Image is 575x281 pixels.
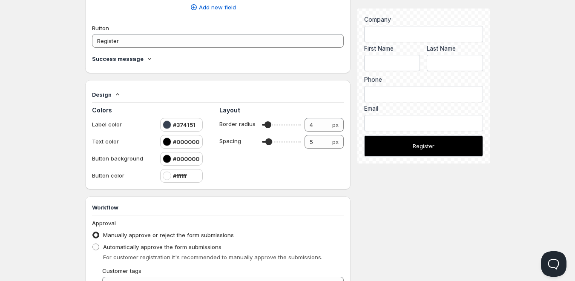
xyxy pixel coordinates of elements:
[364,44,420,53] label: First Name
[92,106,216,115] h2: Colors
[92,54,144,63] h4: Success message
[92,171,152,180] p: Button color
[92,203,344,212] h3: Workflow
[427,44,483,53] label: Last Name
[364,104,483,113] div: Email
[87,0,339,14] button: Add new field
[364,15,483,24] label: Company
[364,135,483,157] button: Register
[92,25,109,32] span: Button
[92,137,152,146] p: Text color
[92,120,152,129] p: Label color
[219,137,259,145] p: Spacing
[173,172,187,180] h4: #ffffff
[92,154,152,163] p: Button background
[332,121,339,128] span: px
[103,232,234,238] span: Manually approve or reject the form submissions
[219,120,259,128] p: Border radius
[92,220,116,227] span: Approval
[173,120,195,129] h4: #374151
[173,138,199,146] h4: #000000
[102,267,141,274] span: Customer tags
[103,254,322,261] span: For customer registration it's recommended to manually approve the submissions.
[199,3,236,11] span: Add new field
[92,90,112,99] h4: Design
[103,244,221,250] span: Automatically approve the form submissions
[173,155,199,163] h4: #000000
[219,106,343,115] h2: Layout
[541,251,566,277] iframe: Help Scout Beacon - Open
[364,75,483,84] label: Phone
[332,138,339,145] span: px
